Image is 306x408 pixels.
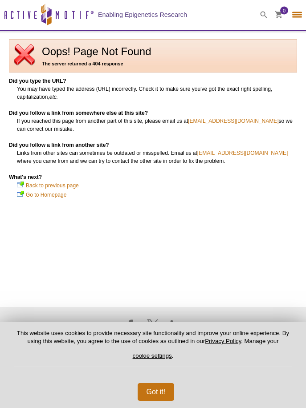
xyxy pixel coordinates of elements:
h1: Oops! Page Not Found [14,46,292,57]
a: Go to Homepage [26,190,66,199]
button: cookie settings [133,352,172,359]
button: Got it! [138,383,175,401]
h2: Enabling Epigenetics Research [98,11,187,19]
a: [EMAIL_ADDRESS][DOMAIN_NAME] [188,117,278,125]
a: 0 [275,11,283,20]
dd: Links from other sites can sometimes be outdated or misspelled. Email us at where you came from a... [17,149,297,165]
dt: What's next? [9,173,297,181]
em: etc. [49,94,58,100]
dd: You may have typed the address (URL) incorrectly. Check it to make sure you've got the exact righ... [17,85,297,101]
a: [EMAIL_ADDRESS][DOMAIN_NAME] [197,149,288,157]
span: 0 [283,7,286,15]
a: Privacy Policy [205,338,241,344]
dt: Did you follow a link from another site? [9,141,297,149]
a: Back to previous page [26,181,79,190]
p: This website uses cookies to provide necessary site functionality and improve your online experie... [14,329,292,367]
img: page not found [14,44,35,65]
h5: The server returned a 404 response [14,60,292,68]
dt: Did you follow a link from somewhere else at this site? [9,109,297,117]
dt: Did you type the URL? [9,77,297,85]
dd: If you reached this page from another part of this site, please email us at so we can correct our... [17,117,297,133]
